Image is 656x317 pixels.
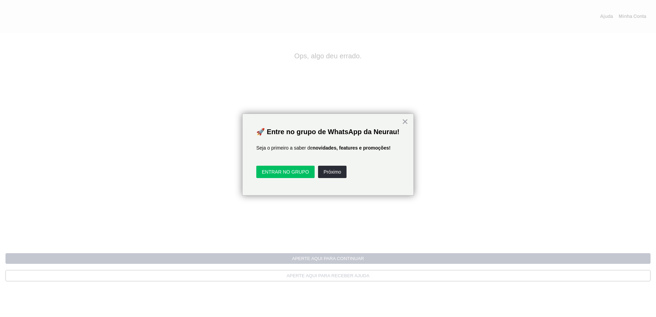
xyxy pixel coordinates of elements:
button: Próximo [318,166,347,178]
span: Seja o primeiro a saber de [256,145,313,151]
p: 🚀 Entre no grupo de WhatsApp da Neurau! [256,128,400,136]
button: Close [402,116,408,127]
button: ENTRAR NO GRUPO [256,166,315,178]
strong: novidades, features e promoções! [313,145,390,151]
